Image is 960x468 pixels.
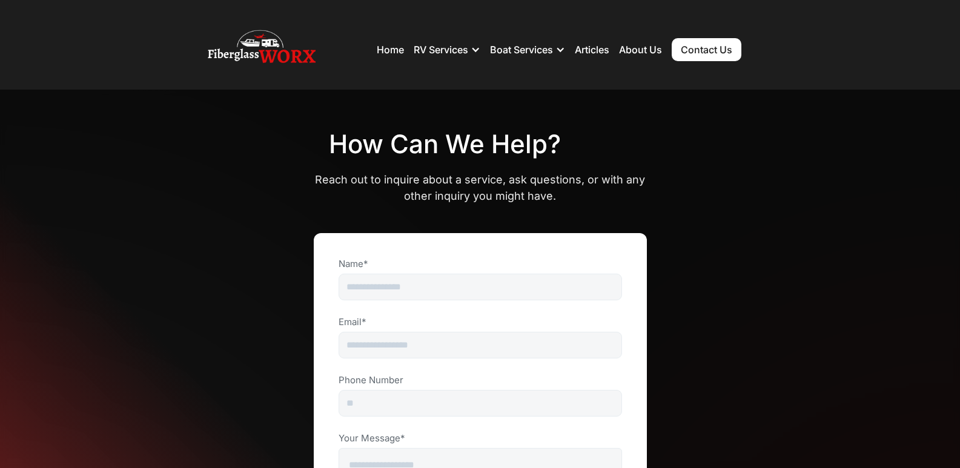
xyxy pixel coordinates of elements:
[490,44,553,56] div: Boat Services
[339,374,622,386] label: Phone Number
[414,44,468,56] div: RV Services
[208,25,316,74] img: Fiberglass WorX – RV Repair, RV Roof & RV Detailing
[339,316,622,328] label: Email*
[672,38,741,61] a: Contact Us
[314,171,647,204] p: Reach out to inquire about a service, ask questions, or with any other inquiry you might have.
[619,44,662,56] a: About Us
[377,44,404,56] a: Home
[575,44,609,56] a: Articles
[490,31,565,68] div: Boat Services
[339,258,622,270] label: Name*
[414,31,480,68] div: RV Services
[329,128,632,160] h1: How can we help?
[339,432,622,444] label: Your Message*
